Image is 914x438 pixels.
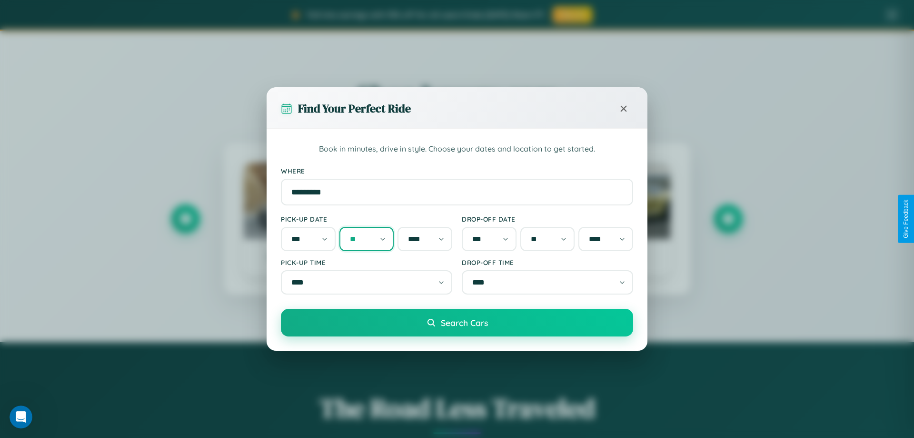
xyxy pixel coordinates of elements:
[281,258,452,266] label: Pick-up Time
[281,143,633,155] p: Book in minutes, drive in style. Choose your dates and location to get started.
[441,317,488,328] span: Search Cars
[281,215,452,223] label: Pick-up Date
[281,309,633,336] button: Search Cars
[281,167,633,175] label: Where
[462,258,633,266] label: Drop-off Time
[462,215,633,223] label: Drop-off Date
[298,101,411,116] h3: Find Your Perfect Ride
